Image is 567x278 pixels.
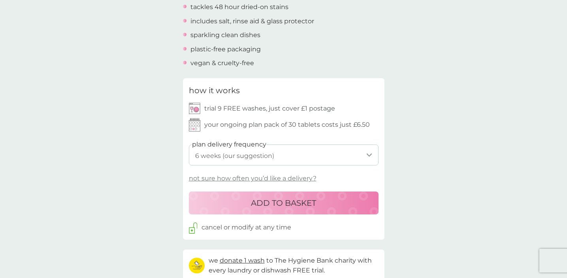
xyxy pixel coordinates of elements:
[189,192,379,214] button: ADD TO BASKET
[189,173,316,184] p: not sure how often you’d like a delivery?
[190,30,260,40] p: sparkling clean dishes
[220,257,265,264] span: donate 1 wash
[209,255,379,276] p: we to The Hygiene Bank charity with every laundry or dishwash FREE trial.
[190,44,261,54] p: plastic-free packaging
[192,139,266,150] label: plan delivery frequency
[204,103,335,114] p: trial 9 FREE washes, just cover £1 postage
[251,197,316,209] p: ADD TO BASKET
[204,120,370,130] p: your ongoing plan pack of 30 tablets costs just £6.50
[190,58,254,68] p: vegan & cruelty-free
[190,2,288,12] p: tackles 48 hour dried-on stains
[190,16,314,26] p: includes salt, rinse aid & glass protector
[202,222,291,233] p: cancel or modify at any time
[189,84,240,97] h3: how it works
